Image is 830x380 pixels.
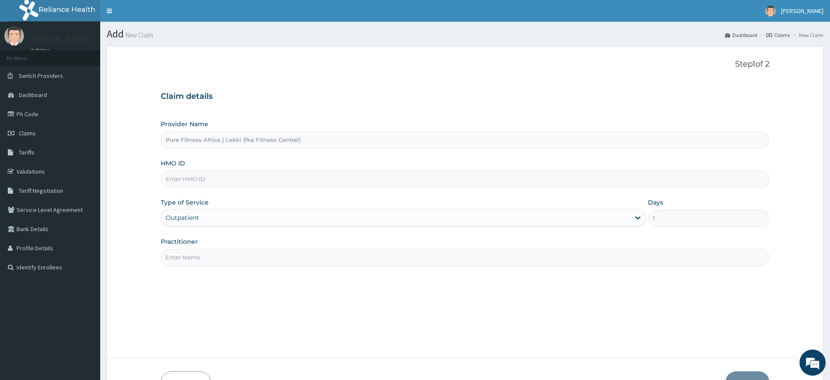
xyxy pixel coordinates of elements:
[30,35,88,43] p: [PERSON_NAME]
[766,31,790,39] a: Claims
[19,187,63,195] span: Tariff Negotiation
[19,148,34,156] span: Tariffs
[781,7,823,15] span: [PERSON_NAME]
[791,31,823,39] li: New Claim
[161,159,185,168] label: HMO ID
[4,26,24,46] img: User Image
[124,32,153,38] small: New Claim
[161,237,198,246] label: Practitioner
[161,198,209,207] label: Type of Service
[161,60,769,69] p: Step 1 of 2
[161,92,769,101] h3: Claim details
[19,72,63,80] span: Switch Providers
[765,6,776,17] img: User Image
[107,28,823,40] h1: Add
[725,31,757,39] a: Dashboard
[19,129,36,137] span: Claims
[161,171,769,188] input: Enter HMO ID
[30,47,51,54] a: Online
[161,249,769,266] input: Enter Name
[19,91,47,99] span: Dashboard
[648,198,663,207] label: Days
[161,120,208,128] label: Provider Name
